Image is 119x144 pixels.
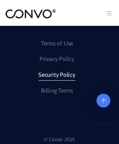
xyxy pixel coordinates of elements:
img: logo_2.png [5,9,56,19]
a: Terms of Use [41,38,73,49]
a: Billing Terms [41,85,73,96]
a: Privacy Policy [39,54,74,65]
a: Security Policy [38,70,75,81]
